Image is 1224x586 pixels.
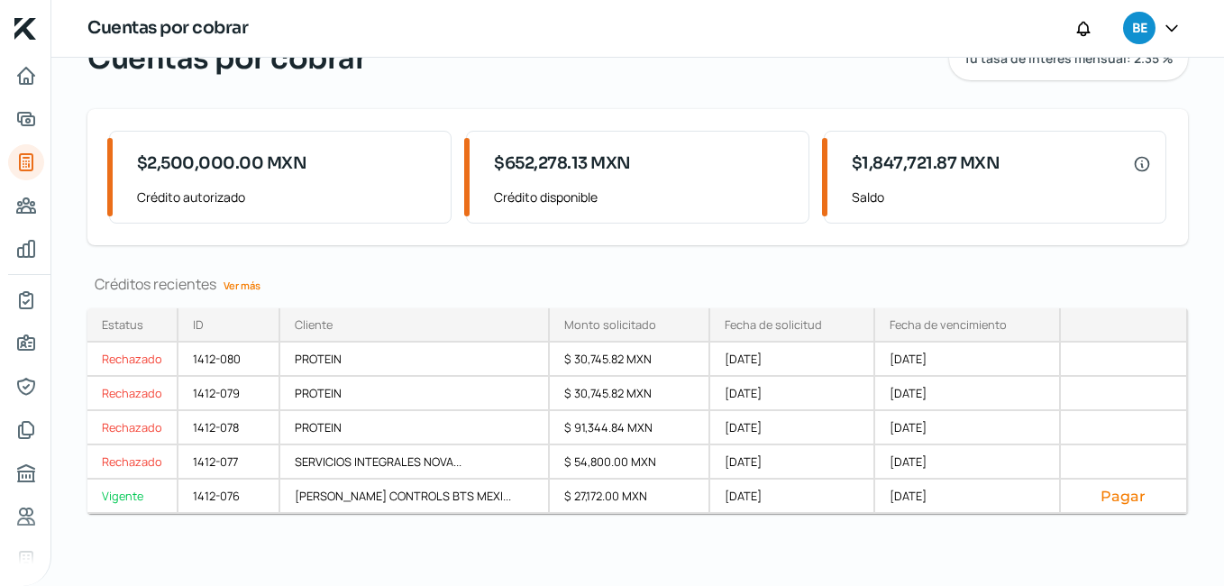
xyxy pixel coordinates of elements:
div: PROTEIN [280,377,551,411]
div: $ 27,172.00 MXN [550,480,710,514]
div: [DATE] [875,480,1061,514]
a: Buró de crédito [8,455,44,491]
div: 1412-078 [178,411,280,445]
div: 1412-079 [178,377,280,411]
div: Monto solicitado [564,316,656,333]
span: $1,847,721.87 MXN [852,151,1000,176]
div: [DATE] [710,445,876,480]
span: $2,500,000.00 MXN [137,151,307,176]
a: Rechazado [87,343,178,377]
div: ID [193,316,204,333]
div: Cliente [295,316,333,333]
div: SERVICIOS INTEGRALES NOVA... [280,445,551,480]
div: [DATE] [710,480,876,514]
div: [PERSON_NAME] CONTROLS BTS MEXI... [280,480,551,514]
a: Adelantar facturas [8,101,44,137]
a: Rechazado [87,411,178,445]
div: [DATE] [875,445,1061,480]
div: 1412-080 [178,343,280,377]
div: Fecha de vencimiento [890,316,1007,333]
a: Documentos [8,412,44,448]
a: Referencias [8,499,44,535]
a: Inicio [8,58,44,94]
span: Crédito autorizado [137,186,436,208]
a: Mis finanzas [8,231,44,267]
a: Rechazado [87,445,178,480]
a: Industria [8,542,44,578]
span: Saldo [852,186,1151,208]
div: $ 91,344.84 MXN [550,411,710,445]
div: [DATE] [710,377,876,411]
a: Ver más [216,271,268,299]
h1: Cuentas por cobrar [87,15,248,41]
div: [DATE] [710,411,876,445]
span: BE [1132,18,1146,40]
a: Pago a proveedores [8,188,44,224]
span: Crédito disponible [494,186,793,208]
div: 1412-076 [178,480,280,514]
div: $ 54,800.00 MXN [550,445,710,480]
div: [DATE] [710,343,876,377]
div: $ 30,745.82 MXN [550,377,710,411]
div: 1412-077 [178,445,280,480]
div: [DATE] [875,343,1061,377]
div: Fecha de solicitud [725,316,822,333]
a: Información general [8,325,44,362]
div: Créditos recientes [87,274,1188,294]
div: $ 30,745.82 MXN [550,343,710,377]
a: Vigente [87,480,178,514]
a: Rechazado [87,377,178,411]
span: Tu tasa de interés mensual: 2.35 % [964,52,1174,65]
div: [DATE] [875,377,1061,411]
div: [DATE] [875,411,1061,445]
div: PROTEIN [280,411,551,445]
span: Cuentas por cobrar [87,37,366,80]
a: Representantes [8,369,44,405]
div: Estatus [102,316,143,333]
button: Pagar [1075,487,1173,505]
div: PROTEIN [280,343,551,377]
span: $652,278.13 MXN [494,151,631,176]
a: Tus créditos [8,144,44,180]
a: Mi contrato [8,282,44,318]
